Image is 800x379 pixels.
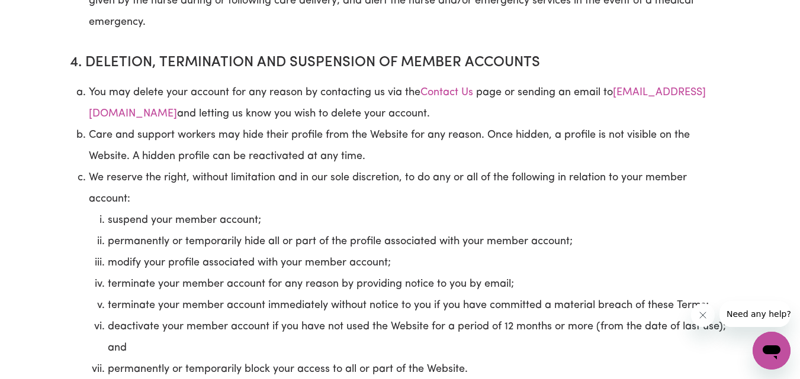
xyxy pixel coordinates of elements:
li: suspend your member account; [108,210,731,231]
li: modify your profile associated with your member account; [108,252,731,274]
li: You may delete your account for any reason by contacting us via the page or sending an email to a... [89,82,731,125]
a: [EMAIL_ADDRESS][DOMAIN_NAME] [89,88,706,119]
li: permanently or temporarily hide all or part of the profile associated with your member account; [108,231,731,252]
iframe: Close message [691,303,715,327]
iframe: Message from company [719,301,791,327]
span: Need any help? [7,8,72,18]
h4: 4. DELETION, TERMINATION AND SUSPENSION OF MEMBER ACCOUNTS [70,43,731,77]
a: Contact Us [420,88,473,98]
li: deactivate your member account if you have not used the Website for a period of 12 months or more... [108,316,731,359]
iframe: Button to launch messaging window [753,332,791,370]
li: terminate your member account immediately without notice to you if you have committed a material ... [108,295,731,316]
li: terminate your member account for any reason by providing notice to you by email; [108,274,731,295]
li: Care and support workers may hide their profile from the Website for any reason. Once hidden, a p... [89,125,731,167]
